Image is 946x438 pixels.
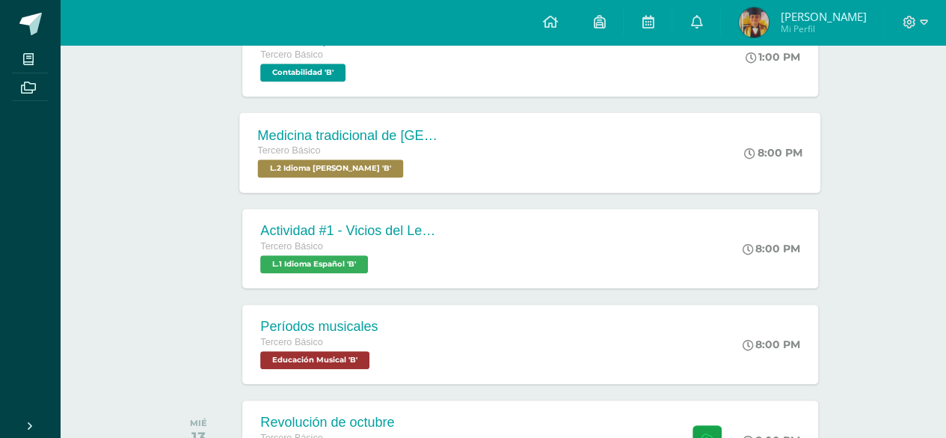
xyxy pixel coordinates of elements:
span: L.2 Idioma Maya Kaqchikel 'B' [258,159,404,177]
span: Tercero Básico [260,241,322,252]
span: Tercero Básico [258,145,321,156]
span: Tercero Básico [260,49,322,60]
div: 8:00 PM [743,242,800,255]
div: Actividad #1 - Vicios del LenguaJe [260,223,440,239]
div: Revolución de octubre [260,415,414,431]
span: L.1 Idioma Español 'B' [260,255,368,273]
div: Períodos musicales [260,319,378,335]
div: Medicina tradicional de [GEOGRAPHIC_DATA] [258,127,439,143]
span: Educación Musical 'B' [260,351,369,369]
div: 8:00 PM [745,146,803,159]
span: [PERSON_NAME] [780,9,866,24]
span: Mi Perfil [780,22,866,35]
div: MIÉ [190,418,207,428]
span: Tercero Básico [260,337,322,347]
div: 1:00 PM [746,50,800,64]
div: 8:00 PM [743,338,800,351]
img: 35a3bd2d586dab1d312ec730922347c4.png [739,7,769,37]
span: Contabilidad 'B' [260,64,345,82]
